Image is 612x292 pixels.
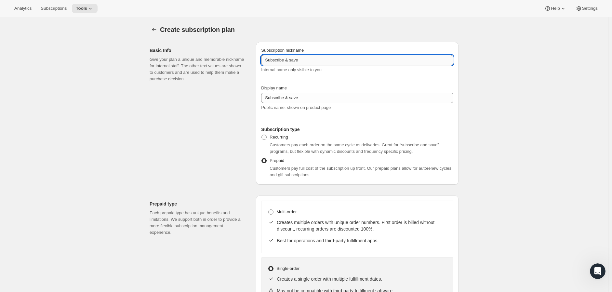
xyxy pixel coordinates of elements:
[270,135,288,139] span: Recurring
[590,263,605,279] iframe: Intercom live chat
[150,210,246,236] p: Each prepaid type has unique benefits and limitations. We support both in order to provide a more...
[261,55,453,65] input: Subscribe & Save
[150,201,246,207] h2: Prepaid type
[14,6,32,11] span: Analytics
[277,276,446,282] p: Creates a single order with multiple fulfillment dates.
[277,219,446,232] p: Creates multiple orders with unique order numbers. First order is billed without discount, recurr...
[270,166,451,177] span: Customers pay full cost of the subscription up front. Our prepaid plans allow for autorenew cycle...
[72,4,98,13] button: Tools
[551,6,560,11] span: Help
[160,26,235,33] span: Create subscription plan
[261,67,322,72] span: Internal name only visible to you
[41,6,67,11] span: Subscriptions
[277,237,446,244] p: Best for operations and third-party fulfillment apps.
[261,105,331,110] span: Public name, shown on product page
[276,209,297,214] span: Multi-order
[150,47,246,54] h2: Basic Info
[276,266,299,271] span: Single-order
[582,6,598,11] span: Settings
[261,93,453,103] input: Subscribe & Save
[37,4,71,13] button: Subscriptions
[540,4,570,13] button: Help
[261,126,453,133] h2: Subscription type
[261,48,304,53] span: Subscription nickname
[150,56,246,82] p: Give your plan a unique and memorable nickname for internal staff. The other text values are show...
[261,86,287,90] span: Display name
[10,4,35,13] button: Analytics
[572,4,602,13] button: Settings
[270,142,439,154] span: Customers pay each order on the same cycle as deliveries. Great for “subscribe and save” programs...
[150,25,159,34] button: Subscription plans
[76,6,87,11] span: Tools
[270,158,284,163] span: Prepaid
